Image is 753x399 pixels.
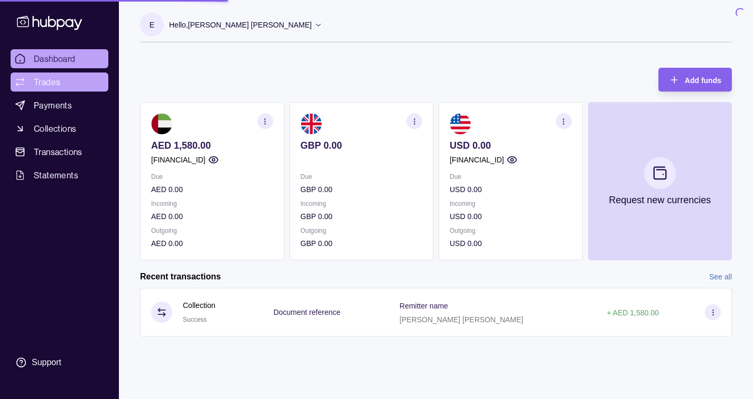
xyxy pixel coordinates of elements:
[140,271,221,283] h2: Recent transactions
[151,184,273,195] p: AED 0.00
[709,271,732,283] a: See all
[450,225,572,237] p: Outgoing
[151,198,273,210] p: Incoming
[183,300,215,311] p: Collection
[301,225,423,237] p: Outgoing
[151,238,273,249] p: AED 0.00
[450,184,572,195] p: USD 0.00
[11,72,108,92] a: Trades
[11,351,108,374] a: Support
[399,302,448,310] p: Remitter name
[301,140,423,151] p: GBP 0.00
[34,76,60,88] span: Trades
[34,99,72,112] span: Payments
[34,146,82,158] span: Transactions
[301,211,423,222] p: GBP 0.00
[301,113,322,134] img: gb
[450,171,572,183] p: Due
[450,154,504,166] p: [FINANCIAL_ID]
[169,19,312,31] p: Hello, [PERSON_NAME] [PERSON_NAME]
[11,166,108,185] a: Statements
[588,102,732,260] button: Request new currencies
[450,140,572,151] p: USD 0.00
[11,142,108,161] a: Transactions
[11,119,108,138] a: Collections
[151,171,273,183] p: Due
[609,194,711,206] p: Request new currencies
[32,357,61,368] div: Support
[301,171,423,183] p: Due
[450,211,572,222] p: USD 0.00
[151,225,273,237] p: Outgoing
[151,154,206,166] p: [FINANCIAL_ID]
[183,316,207,323] span: Success
[301,238,423,249] p: GBP 0.00
[151,211,273,222] p: AED 0.00
[34,122,76,135] span: Collections
[658,68,732,92] button: Add funds
[450,198,572,210] p: Incoming
[607,309,658,317] p: + AED 1,580.00
[151,140,273,151] p: AED 1,580.00
[301,198,423,210] p: Incoming
[34,169,78,182] span: Statements
[11,96,108,115] a: Payments
[11,49,108,68] a: Dashboard
[399,315,523,324] p: [PERSON_NAME] [PERSON_NAME]
[151,113,172,134] img: ae
[685,76,721,85] span: Add funds
[301,184,423,195] p: GBP 0.00
[34,52,76,65] span: Dashboard
[450,238,572,249] p: USD 0.00
[273,308,340,316] p: Document reference
[150,19,154,31] p: E
[450,113,471,134] img: us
